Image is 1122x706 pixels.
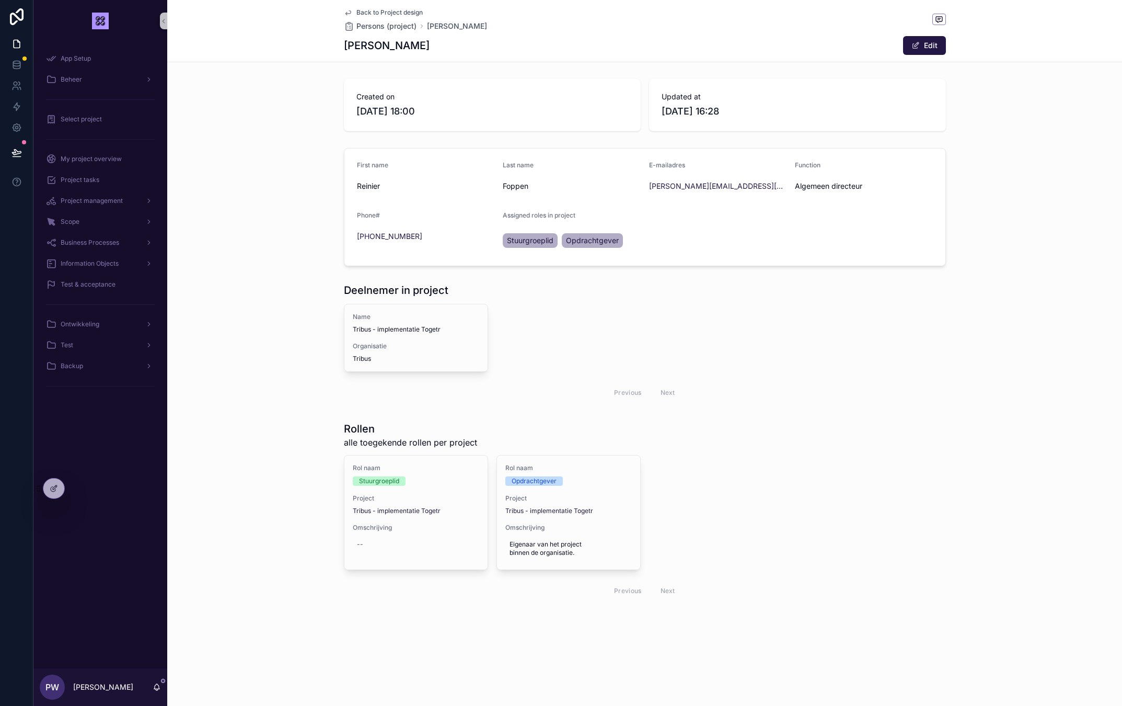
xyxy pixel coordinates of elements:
[357,181,495,191] span: Reinier
[61,341,73,349] span: Test
[356,8,423,17] span: Back to Project design
[61,362,83,370] span: Backup
[795,161,820,169] span: Function
[61,320,99,328] span: Ontwikkeling
[503,233,558,248] a: Stuurgroeplid
[512,476,557,486] div: Opdrachtgever
[40,233,161,252] a: Business Processes
[73,682,133,692] p: [PERSON_NAME]
[356,21,417,31] span: Persons (project)
[562,233,623,248] a: Opdrachtgever
[649,181,787,191] a: [PERSON_NAME][EMAIL_ADDRESS][DOMAIN_NAME]
[357,211,380,219] span: Phone#
[40,49,161,68] a: App Setup
[40,110,161,129] a: Select project
[344,455,488,570] a: Rol naamStuurgroeplidProjectTribus - implementatie TogetrOmschrijving--
[61,197,123,205] span: Project management
[353,355,479,363] span: Tribus
[61,176,99,184] span: Project tasks
[353,325,479,334] span: Tribus - implementatie Togetr
[795,181,933,191] span: Algemeen directeur
[344,21,417,31] a: Persons (project)
[344,283,448,298] h1: Deelnemer in project
[344,38,430,53] h1: [PERSON_NAME]
[344,304,488,372] a: NameTribus - implementatie TogetrOrganisatieTribus
[357,540,363,549] div: --
[503,211,575,219] span: Assigned roles in project
[40,254,161,273] a: Information Objects
[344,8,423,17] a: Back to Project design
[61,259,119,268] span: Information Objects
[61,115,102,123] span: Select project
[40,336,161,355] a: Test
[40,315,161,334] a: Ontwikkeling
[505,507,593,515] a: Tribus - implementatie Togetr
[503,181,641,191] span: Foppen
[61,238,119,247] span: Business Processes
[496,455,641,570] a: Rol naamOpdrachtgeverProjectTribus - implementatie TogetrOmschrijvingEigenaar van het project bin...
[33,42,167,408] div: scrollable content
[61,155,122,163] span: My project overview
[353,342,479,350] span: Organisatie
[344,422,477,436] h1: Rollen
[353,523,479,532] span: Omschrijving
[503,161,534,169] span: Last name
[353,313,479,321] span: Name
[356,104,628,119] span: [DATE] 18:00
[662,104,933,119] span: [DATE] 16:28
[903,36,946,55] button: Edit
[92,13,109,29] img: App logo
[40,150,161,168] a: My project overview
[427,21,487,31] a: [PERSON_NAME]
[40,275,161,294] a: Test & acceptance
[61,75,82,84] span: Beheer
[40,70,161,89] a: Beheer
[507,235,553,246] span: Stuurgroeplid
[61,280,115,289] span: Test & acceptance
[353,507,441,515] a: Tribus - implementatie Togetr
[344,436,477,449] span: alle toegekende rollen per project
[40,170,161,189] a: Project tasks
[566,235,619,246] span: Opdrachtgever
[356,92,628,102] span: Created on
[662,92,933,102] span: Updated at
[357,161,388,169] span: First name
[505,523,632,532] span: Omschrijving
[40,212,161,231] a: Scope
[40,357,161,375] a: Backup
[510,540,628,557] span: Eigenaar van het project binnen de organisatie.
[649,161,685,169] span: E-mailadres
[505,464,632,472] span: Rol naam
[40,191,161,210] a: Project management
[353,464,479,472] span: Rol naam
[357,231,422,242] a: [PHONE_NUMBER]
[45,681,59,693] span: PW
[61,218,79,226] span: Scope
[359,476,399,486] div: Stuurgroeplid
[61,54,91,63] span: App Setup
[505,494,632,503] span: Project
[353,494,479,503] span: Project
